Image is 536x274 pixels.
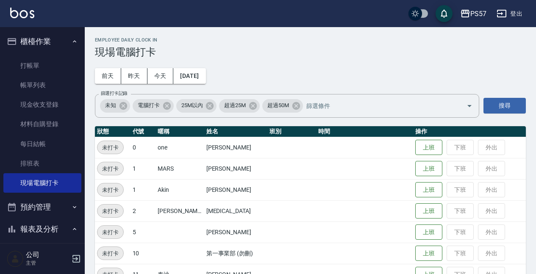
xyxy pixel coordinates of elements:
div: 超過25M [219,99,260,113]
button: 登出 [493,6,526,22]
div: PS57 [470,8,486,19]
th: 狀態 [95,126,131,137]
span: 未打卡 [97,164,123,173]
div: 超過50M [262,99,303,113]
button: 報表及分析 [3,218,81,240]
span: 未打卡 [97,185,123,194]
button: 櫃檯作業 [3,30,81,53]
span: 超過50M [262,101,294,110]
th: 時間 [316,126,413,137]
button: 上班 [415,140,442,155]
td: [PERSON_NAME] [204,221,267,243]
th: 代號 [131,126,156,137]
button: 預約管理 [3,196,81,218]
a: 排班表 [3,154,81,173]
a: 每日結帳 [3,134,81,154]
div: 25M以內 [176,99,217,113]
h5: 公司 [26,251,69,259]
button: 昨天 [121,68,147,84]
button: 前天 [95,68,121,84]
p: 主管 [26,259,69,267]
td: 0 [131,137,156,158]
td: 5 [131,221,156,243]
img: Person [7,250,24,267]
td: 2 [131,200,156,221]
span: 未打卡 [97,249,123,258]
span: 未知 [100,101,121,110]
td: one [156,137,204,158]
button: 搜尋 [483,98,526,113]
a: 現金收支登錄 [3,95,81,114]
td: Akin [156,179,204,200]
td: 1 [131,179,156,200]
td: 第一事業部 (勿刪) [204,243,267,264]
button: save [436,5,453,22]
button: 上班 [415,182,442,198]
th: 暱稱 [156,126,204,137]
a: 材料自購登錄 [3,114,81,134]
span: 未打卡 [97,207,123,216]
a: 帳單列表 [3,75,81,95]
button: PS57 [457,5,490,22]
span: 25M以內 [176,101,208,110]
td: 10 [131,243,156,264]
th: 姓名 [204,126,267,137]
button: Open [463,99,476,113]
div: 電腦打卡 [133,99,174,113]
td: [MEDICAL_DATA] [204,200,267,221]
td: [PERSON_NAME] [204,179,267,200]
td: [PERSON_NAME] [204,137,267,158]
button: 上班 [415,246,442,261]
button: 今天 [147,68,174,84]
button: 上班 [415,161,442,177]
td: MARS [156,158,204,179]
span: 電腦打卡 [133,101,165,110]
input: 篩選條件 [304,98,452,113]
img: Logo [10,8,34,18]
td: [PERSON_NAME] [204,158,267,179]
a: 現場電腦打卡 [3,173,81,193]
th: 操作 [413,126,526,137]
span: 超過25M [219,101,251,110]
h3: 現場電腦打卡 [95,46,526,58]
label: 篩選打卡記錄 [101,90,128,97]
th: 班別 [267,126,316,137]
button: 上班 [415,224,442,240]
span: 未打卡 [97,228,123,237]
button: [DATE] [173,68,206,84]
td: 1 [131,158,156,179]
a: 打帳單 [3,56,81,75]
div: 未知 [100,99,130,113]
td: [PERSON_NAME] [156,200,204,221]
button: 上班 [415,203,442,219]
span: 未打卡 [97,143,123,152]
h2: Employee Daily Clock In [95,37,526,43]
